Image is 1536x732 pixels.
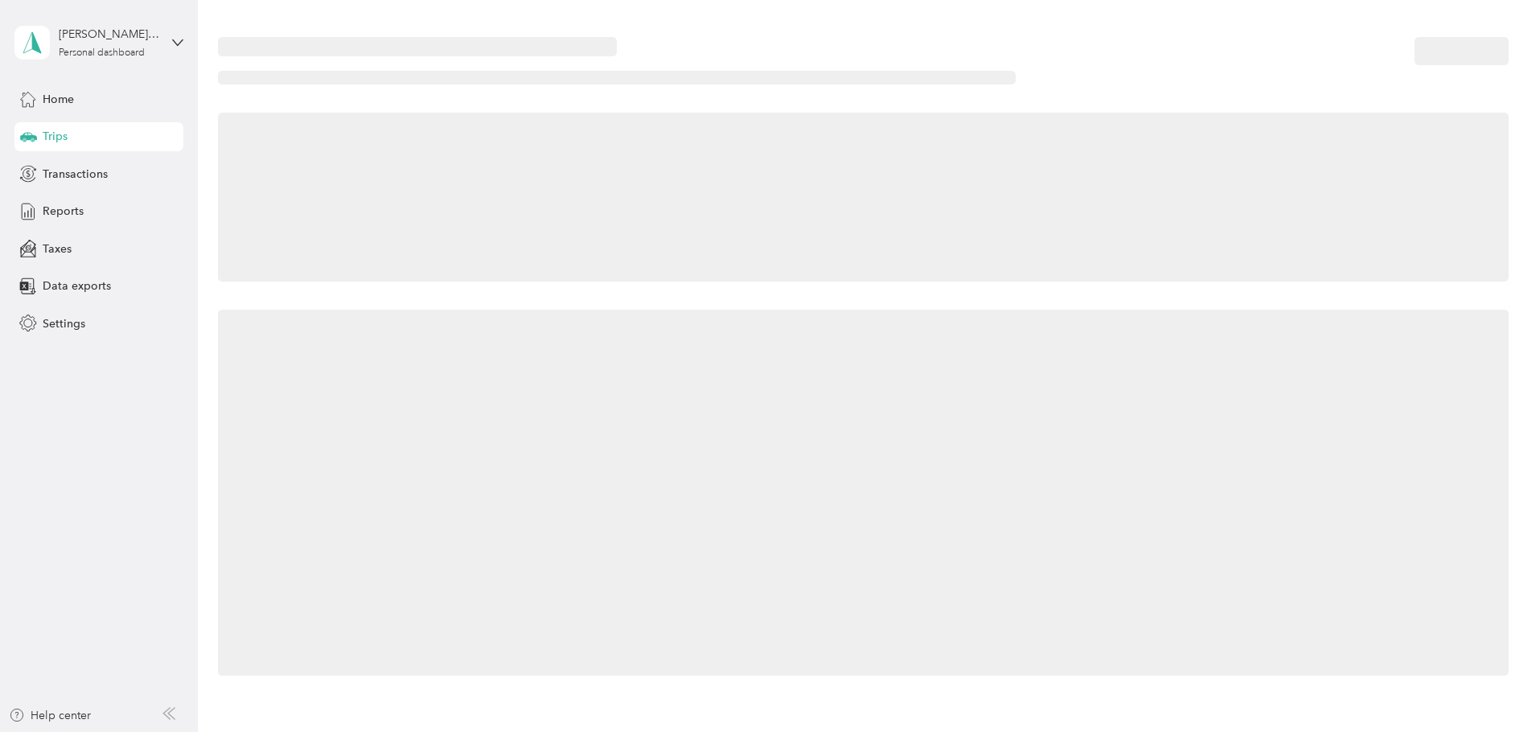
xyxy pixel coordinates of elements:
span: Trips [43,128,68,145]
span: Reports [43,203,84,220]
iframe: Everlance-gr Chat Button Frame [1446,642,1536,732]
span: Taxes [43,241,72,257]
div: [PERSON_NAME] [PERSON_NAME] [59,26,159,43]
span: Settings [43,315,85,332]
span: Transactions [43,166,108,183]
span: Data exports [43,278,111,294]
button: Help center [9,707,91,724]
div: Personal dashboard [59,48,145,58]
span: Home [43,91,74,108]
